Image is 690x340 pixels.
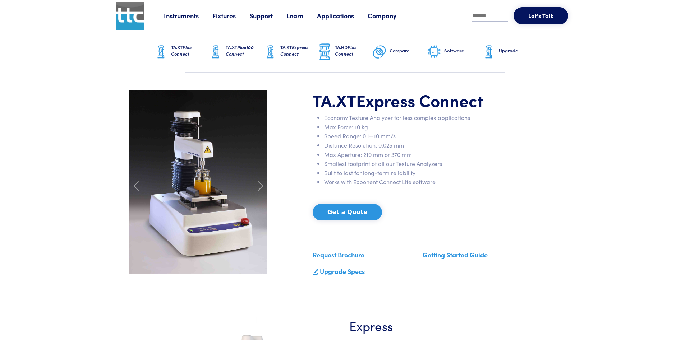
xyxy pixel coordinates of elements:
[313,204,382,220] button: Get a Quote
[313,250,364,259] a: Request Brochure
[514,7,568,24] button: Let's Talk
[324,159,524,168] li: Smallest footprint of all our Texture Analyzers
[427,45,441,60] img: software-graphic.png
[208,43,223,61] img: ta-xt-graphic.png
[164,11,212,20] a: Instruments
[226,44,263,57] h6: TA.XT
[324,168,524,178] li: Built to last for long-term reliability
[482,32,536,72] a: Upgrade
[372,32,427,72] a: Compare
[335,44,356,57] span: Plus Connect
[423,250,488,259] a: Getting Started Guide
[263,32,318,72] a: TA.XTExpress Connect
[318,43,332,61] img: ta-hd-graphic.png
[499,47,536,54] h6: Upgrade
[317,11,368,20] a: Applications
[324,113,524,122] li: Economy Texture Analyzer for less complex applications
[482,43,496,61] img: ta-xt-graphic.png
[349,317,487,334] h3: Express
[116,2,144,30] img: ttc_logo_1x1_v1.0.png
[390,47,427,54] h6: Compare
[324,177,524,187] li: Works with Exponent Connect Lite software
[372,43,387,61] img: compare-graphic.png
[154,32,208,72] a: TA.XTPlus Connect
[154,43,168,61] img: ta-xt-graphic.png
[320,267,365,276] a: Upgrade Specs
[427,32,482,72] a: Software
[171,44,192,57] span: Plus Connect
[324,122,524,132] li: Max Force: 10 kg
[444,47,482,54] h6: Software
[249,11,286,20] a: Support
[212,11,249,20] a: Fixtures
[280,44,308,57] span: Express Connect
[335,44,372,57] h6: TA.HD
[171,44,208,57] h6: TA.XT
[263,43,277,61] img: ta-xt-graphic.png
[324,141,524,150] li: Distance Resolution: 0.025 mm
[318,32,372,72] a: TA.HDPlus Connect
[129,90,267,274] img: carousel-express-bloom.jpg
[208,32,263,72] a: TA.XTPlus100 Connect
[324,150,524,159] li: Max Aperture: 210 mm or 370 mm
[286,11,317,20] a: Learn
[324,131,524,141] li: Speed Range: 0.1—10 mm/s
[226,44,254,57] span: Plus100 Connect
[368,11,410,20] a: Company
[356,88,483,111] span: Express Connect
[313,90,524,111] h1: TA.XT
[280,44,318,57] h6: TA.XT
